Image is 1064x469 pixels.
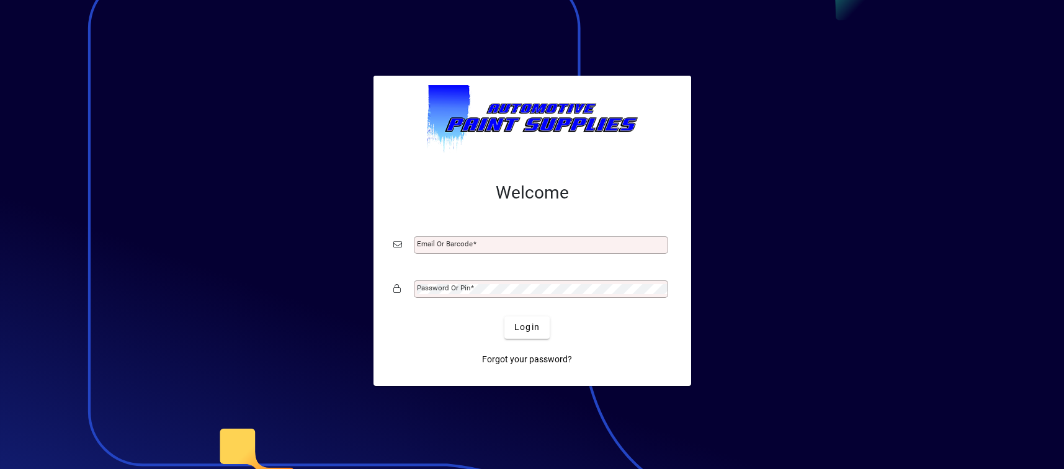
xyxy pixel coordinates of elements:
span: Forgot your password? [482,353,572,366]
mat-label: Password or Pin [417,284,470,292]
h2: Welcome [393,182,671,203]
button: Login [504,316,550,339]
span: Login [514,321,540,334]
mat-label: Email or Barcode [417,239,473,248]
a: Forgot your password? [477,349,577,371]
